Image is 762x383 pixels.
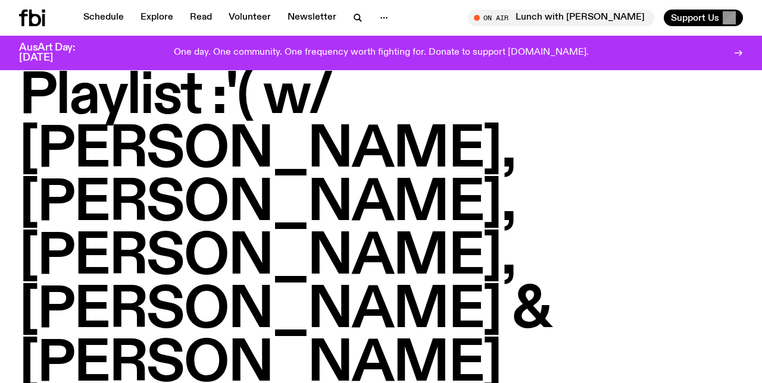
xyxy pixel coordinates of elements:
[468,10,654,26] button: On AirLunch with [PERSON_NAME]
[76,10,131,26] a: Schedule
[183,10,219,26] a: Read
[221,10,278,26] a: Volunteer
[19,43,95,63] h3: AusArt Day: [DATE]
[671,12,719,23] span: Support Us
[280,10,343,26] a: Newsletter
[133,10,180,26] a: Explore
[664,10,743,26] button: Support Us
[174,48,589,58] p: One day. One community. One frequency worth fighting for. Donate to support [DOMAIN_NAME].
